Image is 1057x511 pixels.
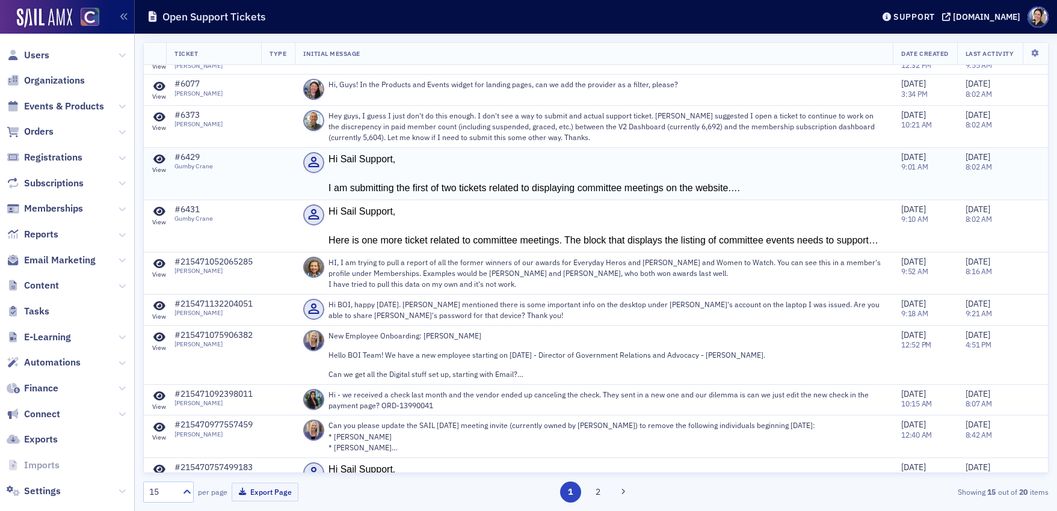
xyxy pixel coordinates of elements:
time: 9:52 AM [901,266,928,276]
p: Hello BOI Team! We have a new employee starting on [DATE] - Director of Government Relations and ... [328,349,884,360]
h1: Open Support Tickets [162,10,266,24]
div: 15 [149,486,176,498]
div: #215471132204051 [174,299,253,310]
span: Settings [24,485,61,498]
a: Reports [7,228,58,241]
p: HI, I am trying to pull a report of all the former winners of our awards for Everyday Heros and [... [328,257,884,290]
div: [PERSON_NAME] [174,340,253,348]
span: Registrations [24,151,82,164]
div: View [152,218,166,226]
time: 8:16 AM [966,266,992,276]
div: View [152,313,166,320]
a: Imports [7,459,60,472]
span: [DATE] [966,151,990,162]
span: Organizations [24,74,85,87]
div: Hi Sail Support, [328,204,884,219]
p: Hi BOI, happy [DATE]. [PERSON_NAME] mentioned there is some important info on the desktop under [... [328,299,884,321]
time: 8:02 AM [966,89,992,99]
a: Registrations [7,151,82,164]
span: [DATE] [966,388,990,399]
span: E-Learning [24,331,71,344]
a: Automations [7,356,81,369]
time: 9:18 AM [901,308,928,318]
div: View [152,433,166,441]
span: [DATE] [901,109,926,120]
time: 8:07 AM [966,399,992,408]
span: Reports [24,228,58,241]
div: I am submitting the first of two tickets related to displaying committee meetings on the website. [328,181,884,195]
a: E-Learning [7,331,71,344]
a: Subscriptions [7,177,84,190]
span: [DATE] [966,419,990,430]
a: Content [7,279,59,292]
div: [PERSON_NAME] [174,62,253,70]
time: 8:02 AM [966,162,992,171]
a: Memberships [7,202,83,215]
time: 8:42 AM [966,430,992,439]
div: #6077 [174,79,223,90]
span: [DATE] [901,329,926,340]
a: View Homepage [72,8,99,28]
div: Support [893,11,935,22]
div: [PERSON_NAME] [174,120,223,128]
strong: 15 [985,486,998,497]
span: [DATE] [901,462,926,473]
span: Type [270,49,286,58]
time: 9:55 AM [966,60,992,70]
span: Profile [1028,7,1049,28]
img: SailAMX [17,8,72,28]
div: [PERSON_NAME] [174,267,253,275]
div: Hi Sail Support, I am reviewing the standard Membership Dashboard and am comparing with the resul... [328,462,884,506]
span: Memberships [24,202,83,215]
button: [DOMAIN_NAME] [942,13,1025,21]
time: 4:51 PM [966,340,991,349]
span: Finance [24,382,58,395]
div: [DOMAIN_NAME] [953,11,1020,22]
a: Connect [7,408,60,421]
span: [DATE] [966,329,990,340]
span: [DATE] [966,298,990,309]
span: Connect [24,408,60,421]
time: 10:21 AM [901,120,932,129]
span: [DATE] [966,462,990,473]
a: Exports [7,433,58,446]
button: Export Page [232,483,298,501]
div: #215471075906382 [174,330,253,341]
a: Email Marketing [7,254,96,267]
span: [DATE] [966,204,990,215]
div: #215471052065285 [174,257,253,268]
span: Email Marketing [24,254,96,267]
span: Last Activity [966,49,1014,58]
div: #215470977557459 [174,420,253,430]
span: [DATE] [901,256,926,267]
a: Events & Products [7,100,104,113]
span: Subscriptions [24,177,84,190]
div: View [152,62,166,70]
time: 8:02 AM [966,214,992,224]
time: 12:07 PM [901,472,931,482]
div: View [152,344,166,352]
div: Showing out of items [755,486,1049,497]
button: 1 [560,482,581,503]
div: [PERSON_NAME] [174,309,253,317]
strong: 20 [1017,486,1030,497]
p: Can you please update the SAIL [DATE] meeting invite (currently owned by [PERSON_NAME]) to remove... [328,420,884,453]
span: Tasks [24,305,49,318]
span: [DATE] [966,109,990,120]
p: Hey guys, I guess I just don't do this enough. I don't see a way to submit and actual support tic... [328,110,884,143]
span: Content [24,279,59,292]
div: View [152,403,166,411]
div: Gumby Crane [174,162,213,170]
span: [DATE] [966,256,990,267]
span: Users [24,49,49,62]
div: #6373 [174,110,223,121]
span: Date Created [901,49,948,58]
span: [DATE] [901,204,926,215]
div: [PERSON_NAME] [174,399,253,407]
time: 10:15 AM [901,399,932,408]
time: 8:02 AM [966,120,992,129]
a: Users [7,49,49,62]
div: View [152,166,166,174]
div: Hi Sail Support, [328,152,884,167]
